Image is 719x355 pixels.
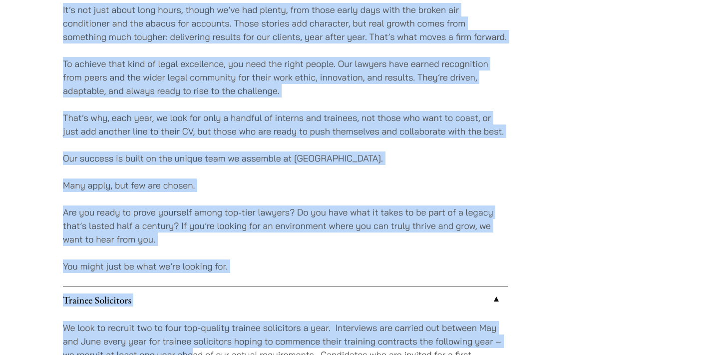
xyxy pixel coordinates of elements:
p: To achieve that kind of legal excellence, you need the right people. Our lawyers have earned reco... [63,57,508,97]
p: That’s why, each year, we look for only a handful of interns and trainees, not those who want to ... [63,111,508,138]
p: Many apply, but few are chosen. [63,178,508,192]
p: You might just be what we’re looking for. [63,259,508,273]
p: Are you ready to prove yourself among top-tier lawyers? Do you have what it takes to be part of a... [63,205,508,246]
p: Our success is built on the unique team we assemble at [GEOGRAPHIC_DATA]. [63,151,508,165]
a: Trainee Solicitors [63,287,508,313]
p: It’s not just about long hours, though we’ve had plenty, from those early days with the broken ai... [63,3,508,43]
